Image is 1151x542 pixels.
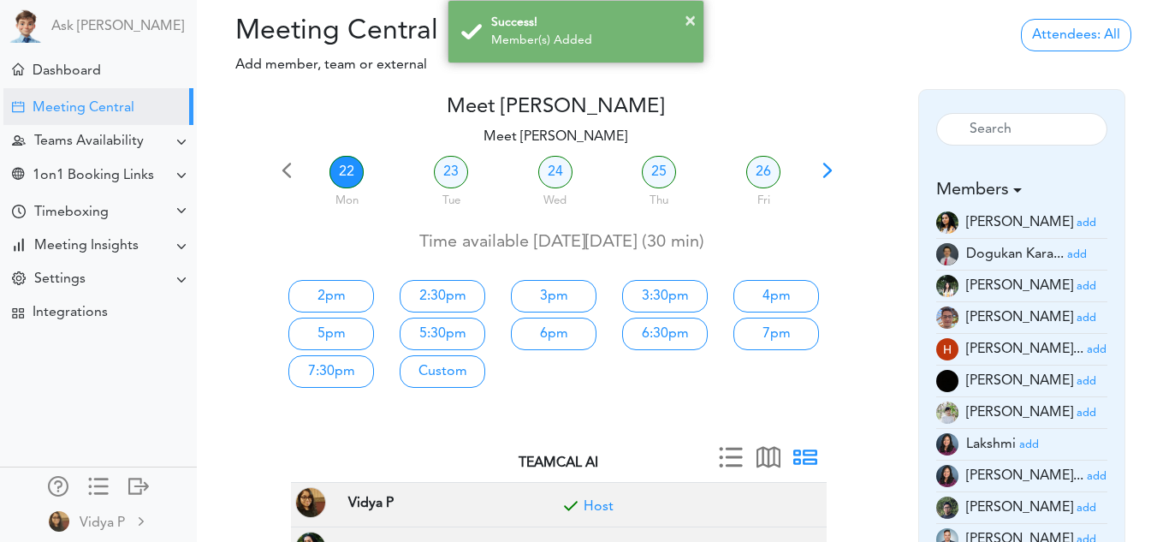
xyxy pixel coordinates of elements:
[1077,374,1096,388] a: add
[1077,279,1096,293] a: add
[936,397,1108,429] li: Marketing Executive (jillian@teamcalendar.ai)
[936,275,958,297] img: Z
[491,14,691,32] div: Success!
[936,307,958,329] img: 9Bcb3JAAAABklEQVQDAAUOJtYnTEKTAAAAAElFTkSuQmCC
[344,490,398,515] span: Employee at New York, NY, US
[966,374,1073,388] span: [PERSON_NAME]
[49,511,69,532] img: 2Q==
[936,334,1108,366] li: Employee (hitashamehta.design@gmail.com)
[288,280,374,313] a: 2pm
[622,280,708,313] a: 3:30pm
[128,476,149,493] div: Log out
[816,164,840,188] span: Next 7 days
[1067,247,1087,261] a: add
[33,100,134,116] div: Meeting Central
[511,280,596,313] a: 3pm
[1077,376,1096,387] small: add
[12,205,26,221] div: Time Your Goals
[936,302,1108,334] li: Software Engineering Intern (georgeburin228@gmail.com)
[733,280,819,313] a: 4pm
[1087,469,1107,483] a: add
[966,342,1083,356] span: [PERSON_NAME]...
[400,318,485,350] a: 5:30pm
[936,461,1108,492] li: Head of Product (lakshmi@teamcalendar.ai)
[1087,342,1107,356] a: add
[511,318,596,350] a: 6pm
[609,186,710,210] div: Thu
[33,168,154,184] div: 1on1 Booking Links
[1019,438,1039,451] a: add
[936,239,1108,271] li: Software QA Engineer (dogukankaraca06@hotmail.com)
[288,318,374,350] a: 5pm
[936,338,958,360] img: AHqZkVmA8mTSAAAAAElFTkSuQmCC
[966,216,1073,229] span: [PERSON_NAME]
[936,207,1108,239] li: Software Engineer (bhavi@teamcalendar.ai)
[33,305,108,321] div: Integrations
[1077,313,1096,324] small: add
[288,355,374,388] a: 7:30pm
[936,113,1108,146] input: Search
[1077,501,1096,515] a: add
[400,186,501,210] div: Tue
[434,156,468,188] a: 23
[685,9,696,34] button: ×
[936,492,1108,524] li: Employee (lanhuichen001@gmail.com)
[295,487,326,518] img: Vidya P(vidyapamidi1608@gmail.com, Employee at New York, NY, US)
[1019,439,1039,450] small: add
[12,307,24,319] div: TEAMCAL AI Workflow Apps
[80,513,125,533] div: Vidya P
[34,271,86,288] div: Settings
[966,469,1083,483] span: [PERSON_NAME]...
[275,127,836,147] p: Meet [PERSON_NAME]
[936,402,958,424] img: MTI3iChtQ3gAAAABJRU5ErkJggg==
[1077,216,1096,229] a: add
[1077,406,1096,420] a: add
[936,433,958,456] img: 9k=
[936,429,1108,461] li: Head of Product (lakshmicchava@gmail.com)
[1087,344,1107,355] small: add
[966,247,1064,261] span: Dogukan Kara...
[400,355,485,388] a: Custom
[33,63,101,80] div: Dashboard
[936,271,1108,302] li: Employee (emilym22003@gmail.com)
[400,280,485,313] a: 2:30pm
[1077,281,1096,292] small: add
[1077,311,1096,325] a: add
[622,318,708,350] a: 6:30pm
[48,476,68,500] a: Manage Members and Externals
[12,168,24,184] div: Share Meeting Link
[966,438,1016,451] span: Lakshmi
[275,164,299,188] span: Previous 7 days
[1077,408,1096,419] small: add
[733,318,819,350] a: 7pm
[966,311,1073,325] span: [PERSON_NAME]
[348,497,394,510] strong: Vidya P
[1077,217,1096,229] small: add
[966,501,1073,515] span: [PERSON_NAME]
[34,205,109,221] div: Timeboxing
[1087,471,1107,482] small: add
[1067,249,1087,260] small: add
[538,156,573,188] a: 24
[936,370,958,392] img: 9k=
[88,476,109,493] div: Show only icons
[966,279,1073,293] span: [PERSON_NAME]
[210,55,502,75] p: Add member, team or external
[2,502,195,540] a: Vidya P
[12,101,24,113] div: Create Meeting
[505,186,606,210] div: Wed
[936,497,958,519] img: 8vEyMtkel0rR4AAAAASUVORK5CYII=
[1077,503,1096,514] small: add
[936,211,958,234] img: wktLqiEerNXlgAAAABJRU5ErkJggg==
[713,186,814,210] div: Fri
[936,243,958,265] img: Z
[297,186,398,210] div: Mon
[584,500,614,514] a: Included for meeting
[966,406,1073,420] span: [PERSON_NAME]
[491,32,691,50] div: Member(s) Added
[88,476,109,500] a: Change side menu
[419,234,704,251] span: Time available [DATE][DATE] (30 min)
[936,465,958,487] img: xVf76wEzDTxPwAAAABJRU5ErkJggg==
[329,156,364,188] a: 22
[936,180,1108,200] h5: Members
